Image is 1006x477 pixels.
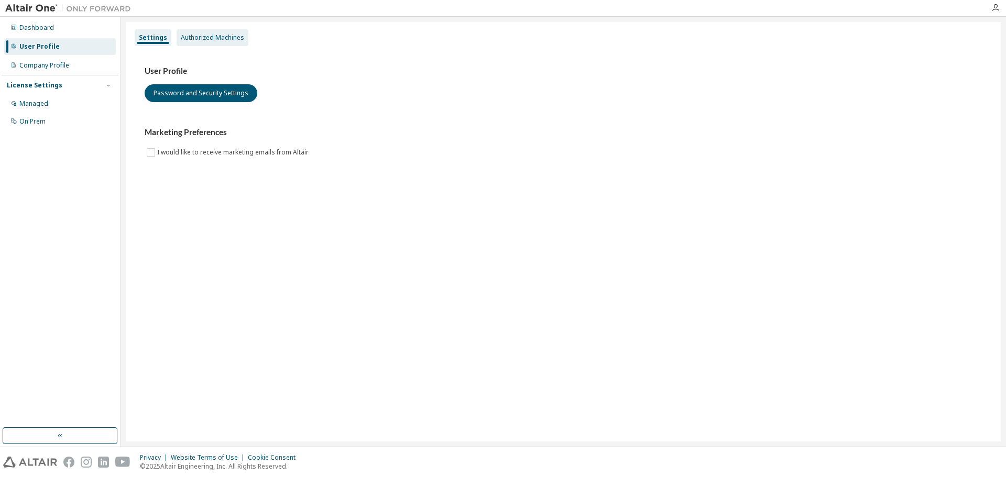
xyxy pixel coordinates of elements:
div: User Profile [19,42,60,51]
div: Privacy [140,453,171,462]
label: I would like to receive marketing emails from Altair [157,146,311,159]
div: License Settings [7,81,62,90]
h3: User Profile [145,66,982,76]
div: Dashboard [19,24,54,32]
div: Cookie Consent [248,453,302,462]
img: linkedin.svg [98,457,109,468]
div: Managed [19,99,48,108]
img: youtube.svg [115,457,130,468]
img: Altair One [5,3,136,14]
div: Website Terms of Use [171,453,248,462]
h3: Marketing Preferences [145,127,982,138]
div: Authorized Machines [181,34,244,42]
div: Company Profile [19,61,69,70]
div: On Prem [19,117,46,126]
img: altair_logo.svg [3,457,57,468]
div: Settings [139,34,167,42]
img: instagram.svg [81,457,92,468]
button: Password and Security Settings [145,84,257,102]
img: facebook.svg [63,457,74,468]
p: © 2025 Altair Engineering, Inc. All Rights Reserved. [140,462,302,471]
